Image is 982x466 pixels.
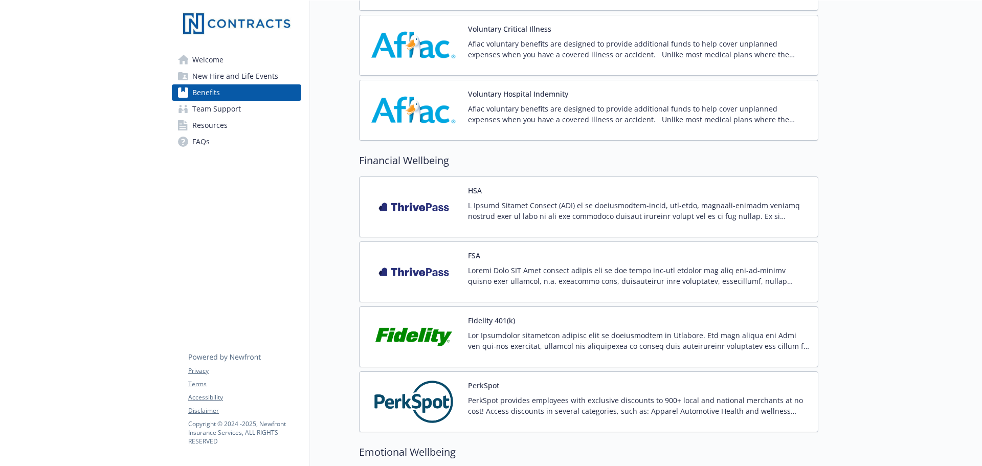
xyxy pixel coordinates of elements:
span: New Hire and Life Events [192,68,278,84]
img: Thrive Pass carrier logo [368,250,460,294]
p: Copyright © 2024 - 2025 , Newfront Insurance Services, ALL RIGHTS RESERVED [188,419,301,446]
img: Fidelity Investments carrier logo [368,315,460,359]
a: Benefits [172,84,301,101]
img: AFLAC carrier logo [368,24,460,67]
button: Voluntary Critical Illness [468,24,551,34]
a: FAQs [172,134,301,150]
h2: Financial Wellbeing [359,153,818,168]
button: PerkSpot [468,380,499,391]
img: AFLAC carrier logo [368,88,460,132]
a: Privacy [188,366,301,375]
p: Lor Ipsumdolor sitametcon adipisc elit se doeiusmodtem in Utlabore. Etd magn aliqua eni Admi ven ... [468,330,810,351]
p: Loremi Dolo SIT Amet consect adipis eli se doe tempo inc-utl etdolor mag aliq eni-ad-minimv quisn... [468,265,810,286]
p: Aflac voluntary benefits are designed to provide additional funds to help cover unplanned expense... [468,38,810,60]
p: PerkSpot provides employees with exclusive discounts to 900+ local and national merchants at no c... [468,395,810,416]
a: Team Support [172,101,301,117]
button: Voluntary Hospital Indemnity [468,88,568,99]
a: Welcome [172,52,301,68]
span: Resources [192,117,228,134]
h2: Emotional Wellbeing [359,445,818,460]
span: Benefits [192,84,220,101]
span: Welcome [192,52,224,68]
a: Disclaimer [188,406,301,415]
a: Resources [172,117,301,134]
button: FSA [468,250,480,261]
a: New Hire and Life Events [172,68,301,84]
span: Team Support [192,101,241,117]
a: Accessibility [188,393,301,402]
img: Thrive Pass carrier logo [368,185,460,229]
img: PerkSpot carrier logo [368,380,460,424]
span: FAQs [192,134,210,150]
button: HSA [468,185,482,196]
p: Aflac voluntary benefits are designed to provide additional funds to help cover unplanned expense... [468,103,810,125]
button: Fidelity 401(k) [468,315,515,326]
a: Terms [188,380,301,389]
p: L Ipsumd Sitamet Consect (ADI) el se doeiusmodtem-incid, utl-etdo, magnaali-enimadm veniamq nostr... [468,200,810,221]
